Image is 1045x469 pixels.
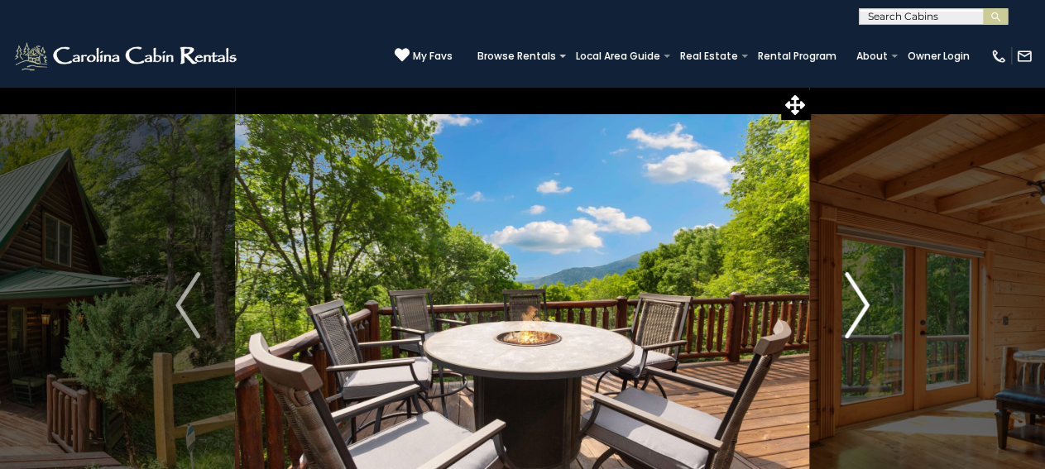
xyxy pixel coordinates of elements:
[175,272,200,338] img: arrow
[568,45,669,68] a: Local Area Guide
[899,45,978,68] a: Owner Login
[395,47,453,65] a: My Favs
[990,48,1007,65] img: phone-regular-white.png
[672,45,746,68] a: Real Estate
[413,49,453,64] span: My Favs
[845,272,870,338] img: arrow
[750,45,845,68] a: Rental Program
[1016,48,1033,65] img: mail-regular-white.png
[12,40,242,73] img: White-1-2.png
[469,45,564,68] a: Browse Rentals
[848,45,896,68] a: About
